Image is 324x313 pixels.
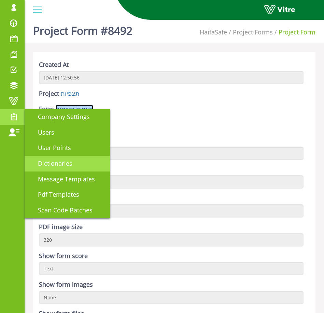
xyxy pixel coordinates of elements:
a: Pdf Templates [25,187,110,203]
label: Project [39,89,59,98]
a: Dictionaries [25,156,110,172]
h1: Project Form #8492 [33,14,132,43]
a: תצפית בטיחות [56,105,93,113]
label: Show form images [39,280,93,289]
span: Scan Code Batches [30,206,93,214]
label: PDF image Size [39,223,83,232]
label: Created At [39,60,69,69]
span: Dictionaries [30,159,72,167]
label: Form [39,105,54,114]
a: תצפיות [61,89,80,98]
span: Pdf Templates [30,190,79,198]
span: Company Settings [30,113,90,121]
a: HaifaSafe [200,28,227,36]
a: Message Templates [25,172,110,187]
a: User Points [25,140,110,156]
span: User Points [30,144,71,152]
span: Message Templates [30,175,95,183]
span: Users [30,128,54,136]
label: Show form score [39,252,88,260]
a: Users [25,125,110,140]
a: Project Forms [233,28,273,36]
a: Company Settings [25,109,110,125]
a: Scan Code Batches [25,203,110,218]
li: Project Form [273,28,315,37]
